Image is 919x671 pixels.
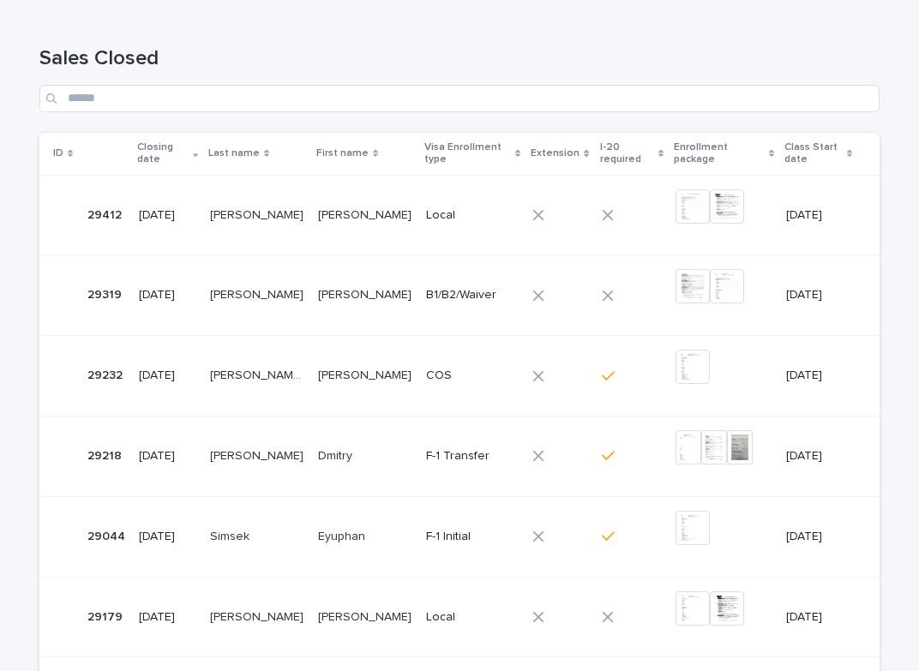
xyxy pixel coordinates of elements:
[53,144,63,163] p: ID
[426,530,519,544] p: F-1 Initial
[426,208,519,223] p: Local
[784,138,843,170] p: Class Start date
[139,288,196,303] p: [DATE]
[39,175,880,255] tr: 2941229412 [DATE][PERSON_NAME][PERSON_NAME] [PERSON_NAME][PERSON_NAME] Local[DATE]
[426,610,519,625] p: Local
[531,144,580,163] p: Extension
[318,607,415,625] p: [PERSON_NAME]
[210,607,307,625] p: [PERSON_NAME]
[318,446,356,464] p: Dmitry
[87,526,129,544] p: 29044
[208,144,260,163] p: Last name
[318,526,369,544] p: Eyuphan
[786,610,852,625] p: [DATE]
[600,138,654,170] p: I-20 required
[786,368,852,383] p: [DATE]
[318,365,415,383] p: [PERSON_NAME]
[786,208,852,223] p: [DATE]
[87,205,125,223] p: 29412
[139,610,196,625] p: [DATE]
[424,138,511,170] p: Visa Enrollment type
[210,446,307,464] p: [PERSON_NAME]
[139,449,196,464] p: [DATE]
[39,85,880,112] input: Search
[139,208,196,223] p: [DATE]
[210,365,308,383] p: Fernandes Pereira Paes
[39,577,880,657] tr: 2917929179 [DATE][PERSON_NAME][PERSON_NAME] [PERSON_NAME][PERSON_NAME] Local[DATE]
[786,449,852,464] p: [DATE]
[316,144,369,163] p: First name
[210,285,307,303] p: [PERSON_NAME]
[87,365,126,383] p: 29232
[87,285,125,303] p: 29319
[139,530,196,544] p: [DATE]
[39,336,880,416] tr: 2923229232 [DATE][PERSON_NAME] [PERSON_NAME] Paes[PERSON_NAME] [PERSON_NAME] Paes [PERSON_NAME][P...
[318,285,415,303] p: [PERSON_NAME]
[39,255,880,336] tr: 2931929319 [DATE][PERSON_NAME][PERSON_NAME] [PERSON_NAME][PERSON_NAME] B1/B2/Waiver[DATE]
[137,138,189,170] p: Closing date
[426,368,519,383] p: COS
[786,530,852,544] p: [DATE]
[426,449,519,464] p: F-1 Transfer
[786,288,852,303] p: [DATE]
[87,446,125,464] p: 29218
[39,496,880,577] tr: 2904429044 [DATE]SimsekSimsek EyuphanEyuphan F-1 Initial[DATE]
[210,526,253,544] p: Simsek
[210,205,307,223] p: [PERSON_NAME]
[674,138,765,170] p: Enrollment package
[139,368,196,383] p: [DATE]
[318,205,415,223] p: [PERSON_NAME]
[39,46,880,71] h1: Sales Closed
[39,416,880,496] tr: 2921829218 [DATE][PERSON_NAME][PERSON_NAME] DmitryDmitry F-1 Transfer[DATE]
[426,288,519,303] p: B1/B2/Waiver
[87,607,126,625] p: 29179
